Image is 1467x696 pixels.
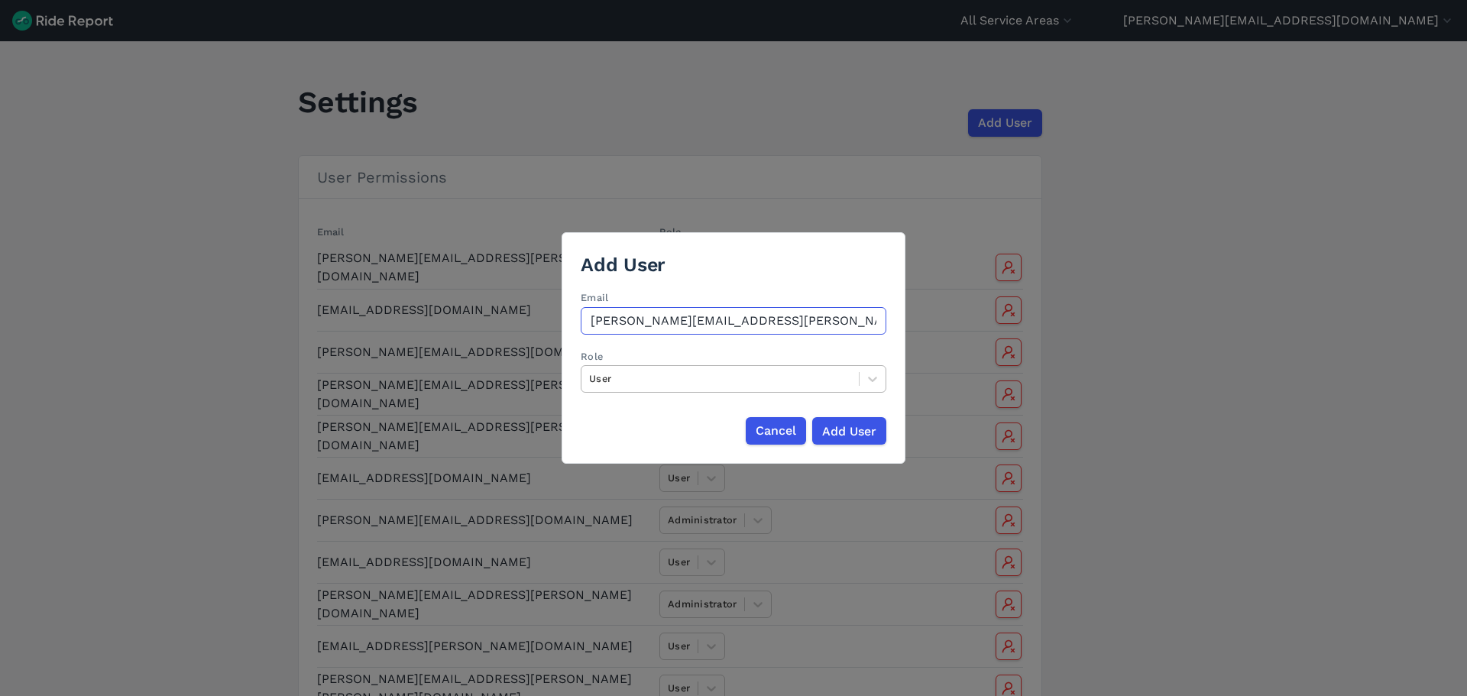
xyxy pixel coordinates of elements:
[812,417,886,445] input: Add User
[581,290,886,305] label: Email
[581,351,603,362] label: Role
[581,251,886,278] h3: Add User
[756,422,796,440] span: Cancel
[581,307,886,335] input: iona@sunnycity.gov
